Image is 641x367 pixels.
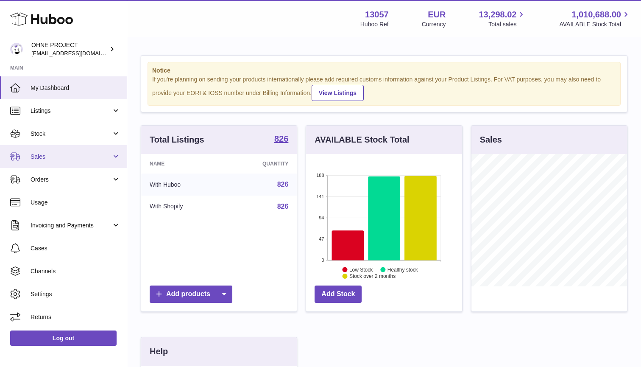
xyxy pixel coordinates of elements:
[31,244,120,252] span: Cases
[274,134,288,143] strong: 826
[316,173,324,178] text: 188
[559,20,631,28] span: AVAILABLE Stock Total
[10,43,23,56] img: support@ohneproject.com
[319,236,324,241] text: 47
[150,286,232,303] a: Add products
[479,9,516,20] span: 13,298.02
[152,76,616,101] div: If you're planning on sending your products internationally please add required customs informati...
[322,258,324,263] text: 0
[31,84,120,92] span: My Dashboard
[488,20,526,28] span: Total sales
[31,221,111,230] span: Invoicing and Payments
[152,67,616,75] strong: Notice
[315,134,409,146] h3: AVAILABLE Stock Total
[428,9,446,20] strong: EUR
[31,153,111,161] span: Sales
[225,154,297,174] th: Quantity
[365,9,389,20] strong: 13057
[319,215,324,220] text: 94
[316,194,324,199] text: 141
[150,134,204,146] h3: Total Listings
[479,9,526,28] a: 13,298.02 Total sales
[571,9,621,20] span: 1,010,688.00
[31,199,120,207] span: Usage
[360,20,389,28] div: Huboo Ref
[315,286,362,303] a: Add Stock
[31,130,111,138] span: Stock
[422,20,446,28] div: Currency
[277,181,289,188] a: 826
[31,41,108,57] div: OHNE PROJECT
[277,203,289,210] a: 826
[559,9,631,28] a: 1,010,688.00 AVAILABLE Stock Total
[141,174,225,196] td: With Huboo
[387,266,418,272] text: Healthy stock
[349,273,396,279] text: Stock over 2 months
[141,154,225,174] th: Name
[10,331,117,346] a: Log out
[31,107,111,115] span: Listings
[31,267,120,275] span: Channels
[31,313,120,321] span: Returns
[31,50,125,56] span: [EMAIL_ADDRESS][DOMAIN_NAME]
[31,176,111,184] span: Orders
[141,196,225,218] td: With Shopify
[274,134,288,145] a: 826
[312,85,364,101] a: View Listings
[349,266,373,272] text: Low Stock
[150,346,168,357] h3: Help
[480,134,502,146] h3: Sales
[31,290,120,298] span: Settings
